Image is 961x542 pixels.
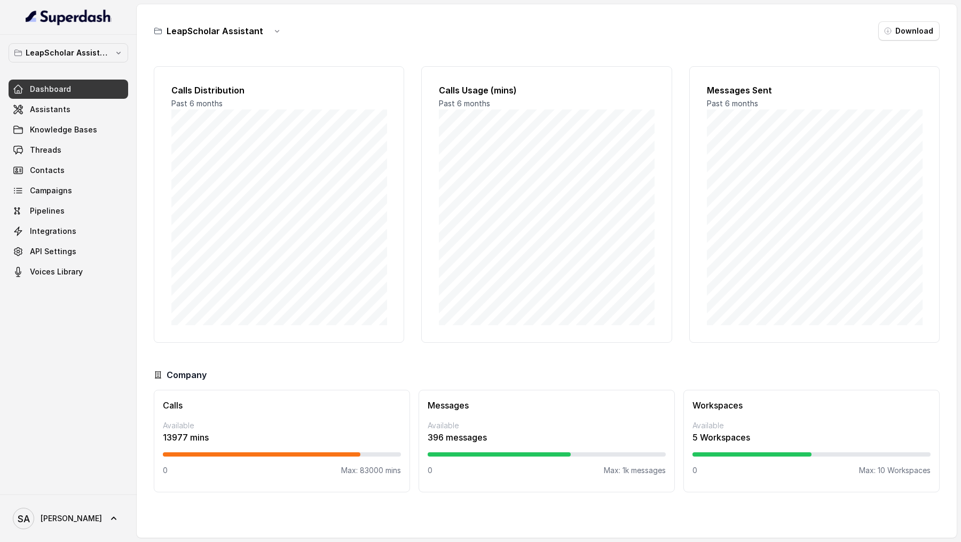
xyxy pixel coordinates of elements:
[30,84,71,95] span: Dashboard
[428,420,666,431] p: Available
[30,165,65,176] span: Contacts
[9,181,128,200] a: Campaigns
[878,21,940,41] button: Download
[26,46,111,59] p: LeapScholar Assistant
[341,465,401,476] p: Max: 83000 mins
[439,99,490,108] span: Past 6 months
[30,185,72,196] span: Campaigns
[171,99,223,108] span: Past 6 months
[30,206,65,216] span: Pipelines
[163,420,401,431] p: Available
[30,145,61,155] span: Threads
[30,124,97,135] span: Knowledge Bases
[163,399,401,412] h3: Calls
[604,465,666,476] p: Max: 1k messages
[171,84,387,97] h2: Calls Distribution
[428,465,432,476] p: 0
[9,222,128,241] a: Integrations
[18,513,30,524] text: SA
[30,104,70,115] span: Assistants
[9,140,128,160] a: Threads
[859,465,931,476] p: Max: 10 Workspaces
[26,9,112,26] img: light.svg
[9,80,128,99] a: Dashboard
[9,201,128,221] a: Pipelines
[428,431,666,444] p: 396 messages
[692,431,931,444] p: 5 Workspaces
[692,465,697,476] p: 0
[41,513,102,524] span: [PERSON_NAME]
[167,25,263,37] h3: LeapScholar Assistant
[707,99,758,108] span: Past 6 months
[692,420,931,431] p: Available
[9,43,128,62] button: LeapScholar Assistant
[9,161,128,180] a: Contacts
[9,262,128,281] a: Voices Library
[9,120,128,139] a: Knowledge Bases
[9,242,128,261] a: API Settings
[167,368,207,381] h3: Company
[163,431,401,444] p: 13977 mins
[30,226,76,237] span: Integrations
[707,84,922,97] h2: Messages Sent
[9,504,128,533] a: [PERSON_NAME]
[9,100,128,119] a: Assistants
[30,266,83,277] span: Voices Library
[439,84,654,97] h2: Calls Usage (mins)
[692,399,931,412] h3: Workspaces
[30,246,76,257] span: API Settings
[428,399,666,412] h3: Messages
[163,465,168,476] p: 0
